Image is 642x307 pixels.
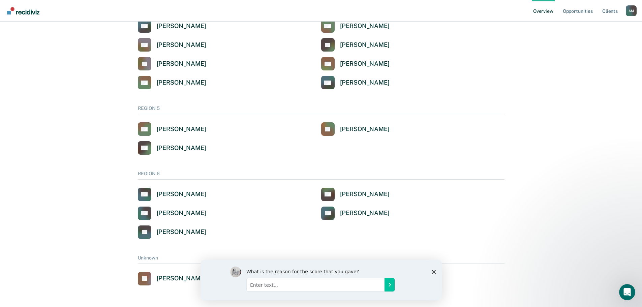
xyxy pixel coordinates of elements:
[138,57,206,70] a: [PERSON_NAME]
[321,19,390,33] a: [PERSON_NAME]
[157,41,206,49] div: [PERSON_NAME]
[157,190,206,198] div: [PERSON_NAME]
[201,260,442,300] iframe: Survey by Kim from Recidiviz
[138,225,206,239] a: [PERSON_NAME]
[340,79,390,87] div: [PERSON_NAME]
[321,188,390,201] a: [PERSON_NAME]
[7,7,39,14] img: Recidiviz
[138,76,206,89] a: [PERSON_NAME]
[626,5,637,16] button: Profile dropdown button
[340,190,390,198] div: [PERSON_NAME]
[340,60,390,68] div: [PERSON_NAME]
[157,228,206,236] div: [PERSON_NAME]
[138,122,206,136] a: [PERSON_NAME]
[157,125,206,133] div: [PERSON_NAME]
[157,144,206,152] div: [PERSON_NAME]
[138,188,206,201] a: [PERSON_NAME]
[340,22,390,30] div: [PERSON_NAME]
[157,22,206,30] div: [PERSON_NAME]
[321,38,390,52] a: [PERSON_NAME]
[157,79,206,87] div: [PERSON_NAME]
[321,57,390,70] a: [PERSON_NAME]
[321,122,390,136] a: [PERSON_NAME]
[157,209,206,217] div: [PERSON_NAME]
[619,284,635,300] iframe: Intercom live chat
[340,209,390,217] div: [PERSON_NAME]
[340,125,390,133] div: [PERSON_NAME]
[138,38,206,52] a: [PERSON_NAME]
[138,105,505,114] div: REGION 5
[138,19,206,33] a: [PERSON_NAME]
[626,5,637,16] div: A M
[157,60,206,68] div: [PERSON_NAME]
[138,171,505,180] div: REGION 6
[138,255,505,264] div: Unknown
[138,272,206,285] a: [PERSON_NAME]
[321,76,390,89] a: [PERSON_NAME]
[157,275,206,282] div: [PERSON_NAME]
[138,207,206,220] a: [PERSON_NAME]
[340,41,390,49] div: [PERSON_NAME]
[321,207,390,220] a: [PERSON_NAME]
[138,141,206,155] a: [PERSON_NAME]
